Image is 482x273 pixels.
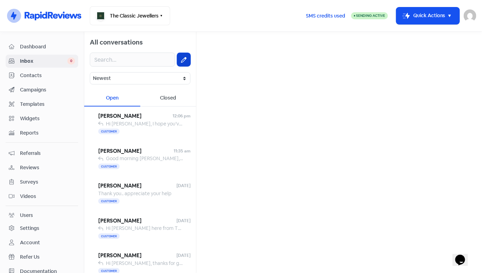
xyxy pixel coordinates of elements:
[90,53,175,67] input: Search...
[174,148,190,154] span: 11:35 am
[98,198,120,204] span: Customer
[98,252,176,260] span: [PERSON_NAME]
[300,12,351,19] a: SMS credits used
[6,147,78,160] a: Referrals
[176,183,190,189] span: [DATE]
[20,164,75,171] span: Reviews
[6,98,78,111] a: Templates
[306,12,345,20] span: SMS credits used
[20,253,75,261] span: Refer Us
[20,225,39,232] div: Settings
[173,113,190,119] span: 12:06 pm
[67,57,75,64] span: 0
[6,209,78,222] a: Users
[6,83,78,96] a: Campaigns
[20,239,40,246] div: Account
[6,55,78,68] a: Inbox 0
[6,112,78,125] a: Widgets
[20,212,33,219] div: Users
[6,176,78,189] a: Surveys
[351,12,388,20] a: Sending Active
[98,147,174,155] span: [PERSON_NAME]
[6,190,78,203] a: Videos
[6,161,78,174] a: Reviews
[6,40,78,53] a: Dashboard
[20,129,75,137] span: Reports
[20,57,67,65] span: Inbox
[20,86,75,94] span: Campaigns
[20,193,75,200] span: Videos
[98,164,120,169] span: Customer
[356,13,385,18] span: Sending Active
[90,38,143,46] span: All conversations
[6,236,78,249] a: Account
[6,69,78,82] a: Contacts
[464,9,476,22] img: User
[98,217,176,225] span: [PERSON_NAME]
[98,190,172,197] span: Thank you.. appreciate your help
[453,245,475,266] iframe: chat widget
[140,90,196,107] div: Closed
[98,129,120,134] span: Customer
[396,7,460,24] button: Quick Actions
[20,72,75,79] span: Contacts
[20,178,75,186] span: Surveys
[176,252,190,259] span: [DATE]
[98,182,176,190] span: [PERSON_NAME]
[6,222,78,235] a: Settings
[90,6,170,25] button: The Classic Jewellers
[176,218,190,224] span: [DATE]
[20,43,75,50] span: Dashboard
[20,101,75,108] span: Templates
[98,233,120,239] span: Customer
[20,150,75,157] span: Referrals
[84,90,140,107] div: Open
[20,115,75,122] span: Widgets
[6,251,78,264] a: Refer Us
[6,127,78,139] a: Reports
[98,112,173,120] span: [PERSON_NAME]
